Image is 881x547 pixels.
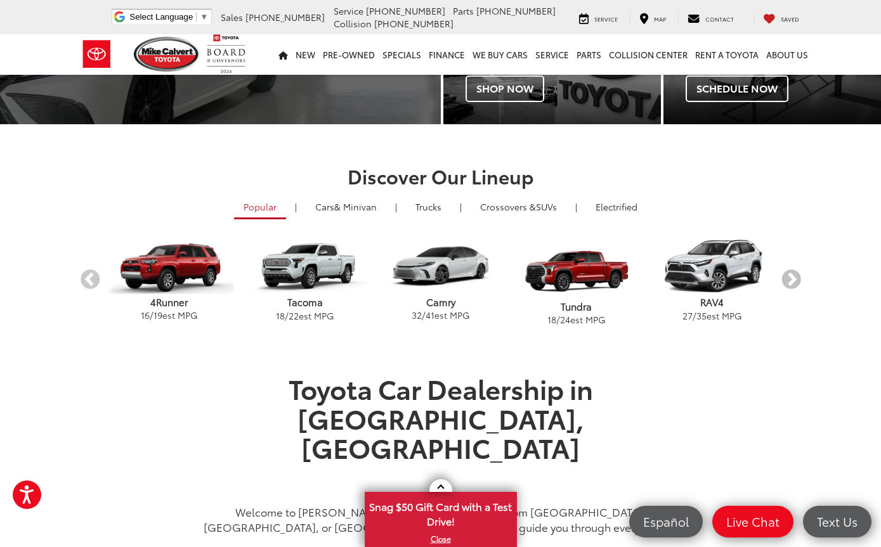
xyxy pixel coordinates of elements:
[712,506,793,537] a: Live Chat
[373,309,509,321] p: / est MPG
[781,15,799,23] span: Saved
[426,309,434,321] span: 41
[720,513,786,529] span: Live Chat
[572,200,580,213] li: |
[276,309,285,322] span: 18
[629,506,703,537] a: Español
[374,17,454,30] span: [PHONE_NUMBER]
[691,34,762,75] a: Rent a Toyota
[134,37,201,72] img: Mike Calvert Toyota
[466,75,544,102] span: Shop Now
[594,15,618,23] span: Service
[644,309,780,322] p: / est MPG
[406,196,451,217] a: Trucks
[245,11,325,23] span: [PHONE_NUMBER]
[319,34,379,75] a: Pre-Owned
[682,309,693,322] span: 27
[754,11,809,24] a: My Saved Vehicles
[79,269,101,292] button: Previous
[373,295,509,309] p: Camry
[705,15,734,23] span: Contact
[237,295,373,309] p: Tacoma
[605,34,691,75] a: Collision Center
[476,4,556,17] span: [PHONE_NUMBER]
[678,11,743,24] a: Contact
[457,200,465,213] li: |
[234,196,286,219] a: Popular
[412,309,422,321] span: 32
[334,17,372,30] span: Collision
[101,295,237,309] p: 4Runner
[573,34,605,75] a: Parts
[240,239,369,294] img: Toyota Tacoma
[586,196,647,217] a: Electrified
[425,34,469,75] a: Finance
[392,200,400,213] li: |
[780,269,802,292] button: Next
[376,239,505,293] img: Toyota Camry
[509,300,644,313] p: Tundra
[334,4,363,17] span: Service
[292,200,300,213] li: |
[79,228,802,332] aside: carousel
[686,75,788,102] span: Schedule Now
[512,243,641,298] img: Toyota Tundra
[292,34,319,75] a: New
[101,309,237,321] p: / est MPG
[79,165,802,186] h2: Discover Our Lineup
[471,196,566,217] a: SUVs
[469,34,532,75] a: WE BUY CARS
[334,200,377,213] span: & Minivan
[203,373,679,491] h1: Toyota Car Dealership in [GEOGRAPHIC_DATA], [GEOGRAPHIC_DATA]
[153,309,162,321] span: 19
[570,11,627,24] a: Service
[560,313,570,326] span: 24
[644,295,780,309] p: RAV4
[366,493,516,532] span: Snag $50 Gift Card with a Test Drive!
[200,12,208,22] span: ▼
[366,4,445,17] span: [PHONE_NUMBER]
[237,309,373,322] p: / est MPG
[73,34,121,75] img: Toyota
[803,506,871,537] a: Text Us
[637,513,695,529] span: Español
[648,239,776,294] img: Toyota RAV4
[289,309,299,322] span: 22
[306,196,386,217] a: Cars
[547,313,556,326] span: 18
[453,4,474,17] span: Parts
[532,34,573,75] a: Service
[696,309,707,322] span: 35
[221,11,243,23] span: Sales
[379,34,425,75] a: Specials
[129,12,193,22] span: Select Language
[480,200,536,213] span: Crossovers &
[196,12,197,22] span: ​
[129,12,208,22] a: Select Language​
[762,34,812,75] a: About Us
[275,34,292,75] a: Home
[141,309,150,321] span: 16
[811,513,864,529] span: Text Us
[630,11,675,24] a: Map
[105,239,233,293] img: Toyota 4Runner
[509,313,644,326] p: / est MPG
[654,15,666,23] span: Map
